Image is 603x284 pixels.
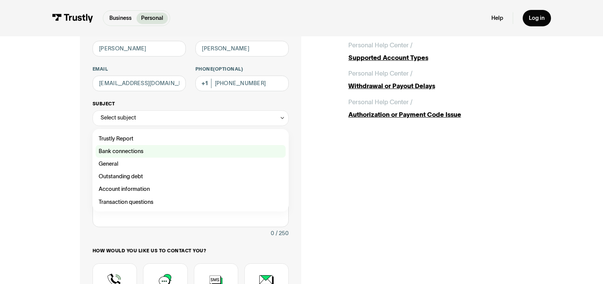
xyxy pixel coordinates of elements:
[348,69,523,91] a: Personal Help Center /Withdrawal or Payout Delays
[348,81,523,91] div: Withdrawal or Payout Delays
[93,76,186,91] input: alex@mail.com
[348,53,523,63] div: Supported Account Types
[141,14,163,23] p: Personal
[195,41,289,56] input: Howard
[213,66,243,71] span: (Optional)
[109,14,132,23] p: Business
[195,76,289,91] input: (555) 555-5555
[105,13,137,24] a: Business
[271,229,274,238] div: 0
[93,126,289,211] nav: Select subject
[99,134,133,144] span: Trustly Report
[93,101,289,107] label: Subject
[93,248,289,254] label: How would you like us to contact you?
[348,110,523,119] div: Authorization or Payment Code Issue
[93,66,186,73] label: Email
[348,97,413,107] div: Personal Help Center /
[99,184,150,194] span: Account information
[348,69,413,78] div: Personal Help Center /
[276,229,289,238] div: / 250
[93,41,186,56] input: Alex
[93,110,289,126] div: Select subject
[52,14,93,23] img: Trustly Logo
[99,159,118,169] span: General
[195,66,289,73] label: Phone
[99,172,143,181] span: Outstanding debt
[523,10,551,27] a: Log in
[99,197,153,207] span: Transaction questions
[491,15,503,22] a: Help
[101,113,136,123] div: Select subject
[348,40,413,50] div: Personal Help Center /
[99,147,143,156] span: Bank connections
[137,13,168,24] a: Personal
[529,15,544,22] div: Log in
[348,97,523,119] a: Personal Help Center /Authorization or Payment Code Issue
[348,40,523,63] a: Personal Help Center /Supported Account Types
